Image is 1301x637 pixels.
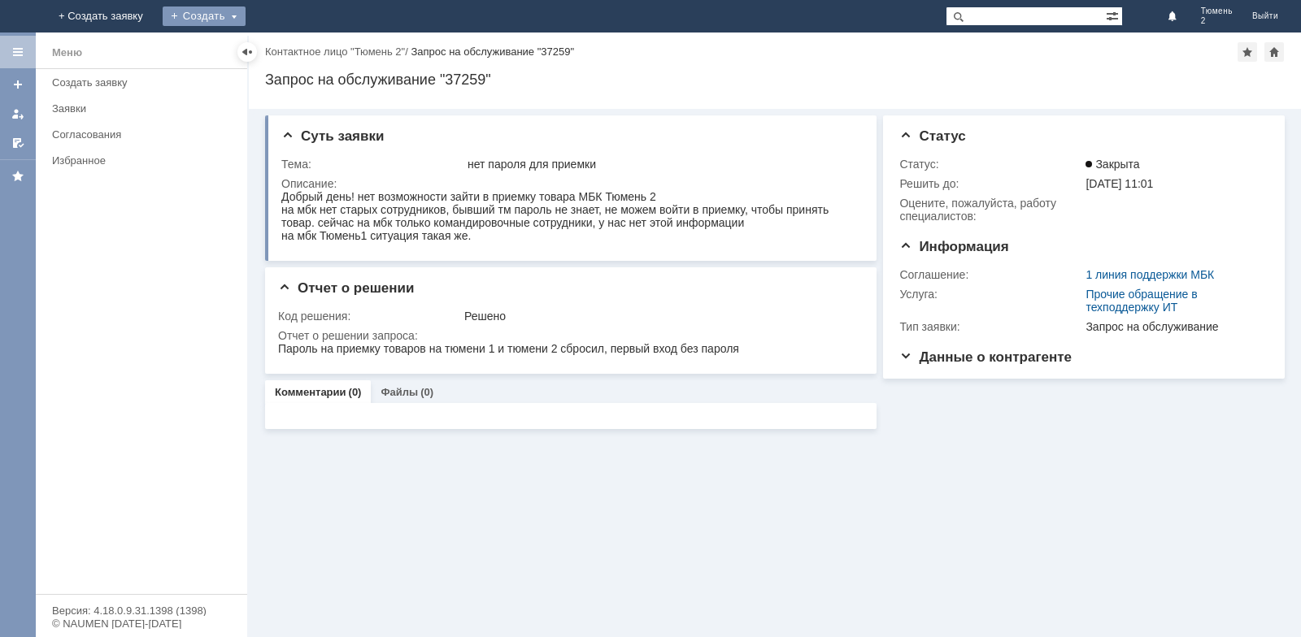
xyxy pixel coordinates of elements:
[420,386,433,398] div: (0)
[899,288,1082,301] div: Услуга:
[899,320,1082,333] div: Тип заявки:
[5,130,31,156] a: Мои согласования
[5,71,31,97] a: Создать заявку
[265,45,405,58] a: Контактное лицо "Тюмень 2"
[5,101,31,127] a: Мои заявки
[52,128,237,141] div: Согласования
[278,280,414,296] span: Отчет о решении
[46,96,244,121] a: Заявки
[1106,7,1122,23] span: Расширенный поиск
[281,158,464,171] div: Тема:
[899,158,1082,171] div: Статус:
[237,42,257,62] div: Скрыть меню
[899,239,1008,254] span: Информация
[411,45,574,58] div: Запрос на обслуживание "37259"
[899,197,1082,223] div: Oцените, пожалуйста, работу специалистов:
[275,386,346,398] a: Комментарии
[281,177,858,190] div: Описание:
[899,268,1082,281] div: Соглашение:
[46,122,244,147] a: Согласования
[1086,320,1261,333] div: Запрос на обслуживание
[52,102,237,115] div: Заявки
[1086,268,1214,281] a: 1 линия поддержки МБК
[52,618,231,629] div: © NAUMEN [DATE]-[DATE]
[52,76,237,89] div: Создать заявку
[468,158,855,171] div: нет пароля для приемки
[899,349,1072,365] span: Данные о контрагенте
[1086,158,1139,171] span: Закрыта
[281,128,384,144] span: Суть заявки
[52,43,82,63] div: Меню
[52,605,231,616] div: Версия: 4.18.0.9.31.1398 (1398)
[265,45,411,58] div: /
[46,70,244,95] a: Создать заявку
[278,329,858,342] div: Отчет о решении запроса:
[265,71,1285,88] div: Запрос на обслуживание "37259"
[1201,6,1233,16] span: Тюмень
[163,6,246,26] div: Создать
[1201,16,1233,26] span: 2
[1086,177,1153,190] span: [DATE] 11:01
[1238,42,1257,62] div: Добавить в избранное
[464,310,855,323] div: Решено
[52,154,220,167] div: Избранное
[1086,288,1197,314] a: Прочие обращение в техподдержку ИТ
[899,128,965,144] span: Статус
[278,310,461,323] div: Код решения:
[381,386,418,398] a: Файлы
[899,177,1082,190] div: Решить до:
[349,386,362,398] div: (0)
[1264,42,1284,62] div: Сделать домашней страницей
